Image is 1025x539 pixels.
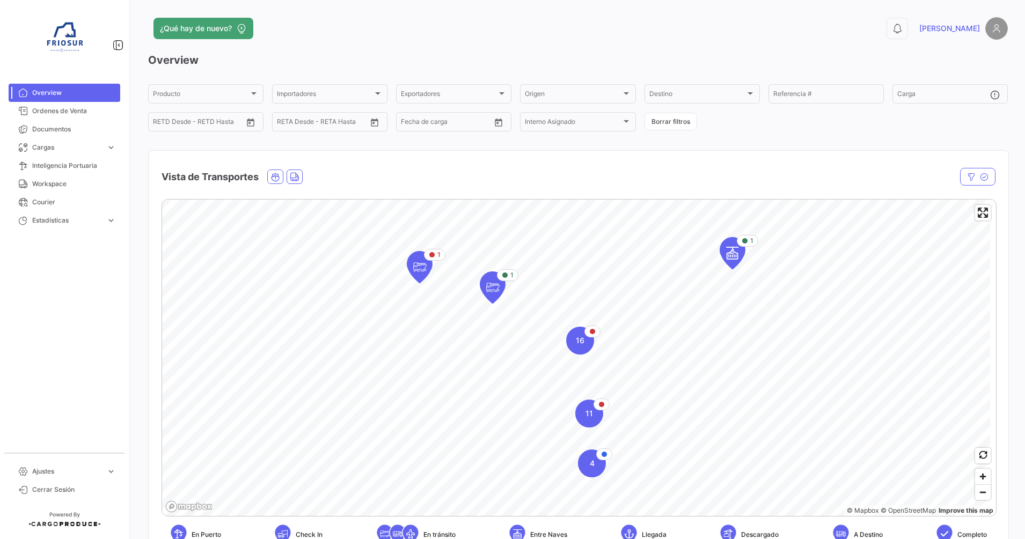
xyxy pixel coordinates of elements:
[575,400,603,427] div: Map marker
[153,120,172,127] input: Desde
[645,113,697,130] button: Borrar filtros
[847,506,878,514] a: Mapbox
[576,335,584,346] span: 16
[9,157,120,175] a: Inteligencia Portuaria
[243,114,259,130] button: Open calendar
[590,458,595,469] span: 4
[153,18,253,39] button: ¿Qué hay de nuevo?
[106,216,116,225] span: expand_more
[975,205,991,220] button: Enter fullscreen
[401,120,420,127] input: Desde
[985,17,1008,40] img: placeholder-user.png
[490,114,507,130] button: Open calendar
[32,467,102,476] span: Ajustes
[32,485,116,494] span: Cerrar Sesión
[480,271,506,304] div: Map marker
[153,92,249,99] span: Producto
[165,500,213,513] a: Mapbox logo
[9,175,120,193] a: Workspace
[939,506,993,514] a: Map feedback
[750,236,753,246] span: 1
[32,161,116,171] span: Inteligencia Portuaria
[989,503,1014,528] iframe: Intercom live chat
[525,92,621,99] span: Origen
[287,170,302,183] button: Land
[32,143,102,152] span: Cargas
[32,88,116,98] span: Overview
[32,216,102,225] span: Estadísticas
[919,23,980,34] span: [PERSON_NAME]
[32,197,116,207] span: Courier
[566,327,594,355] div: Map marker
[304,120,347,127] input: Hasta
[975,469,991,484] button: Zoom in
[585,408,593,419] span: 11
[407,251,433,283] div: Map marker
[32,106,116,116] span: Ordenes de Venta
[428,120,471,127] input: Hasta
[525,120,621,127] span: Interno Asignado
[578,449,606,477] div: Map marker
[9,193,120,211] a: Courier
[38,13,91,67] img: 6ea6c92c-e42a-4aa8-800a-31a9cab4b7b0.jpg
[401,92,497,99] span: Exportadores
[162,169,259,184] h4: Vista de Transportes
[881,506,936,514] a: OpenStreetMap
[180,120,223,127] input: Hasta
[32,124,116,134] span: Documentos
[437,250,441,260] span: 1
[268,170,283,183] button: Ocean
[277,120,296,127] input: Desde
[367,114,383,130] button: Open calendar
[720,237,745,269] div: Map marker
[975,485,991,500] span: Zoom out
[148,53,1008,68] h3: Overview
[9,120,120,138] a: Documentos
[975,484,991,500] button: Zoom out
[9,102,120,120] a: Ordenes de Venta
[160,23,232,34] span: ¿Qué hay de nuevo?
[9,84,120,102] a: Overview
[32,179,116,189] span: Workspace
[106,467,116,476] span: expand_more
[649,92,745,99] span: Destino
[106,143,116,152] span: expand_more
[277,92,373,99] span: Importadores
[162,200,990,517] canvas: Map
[510,270,514,280] span: 1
